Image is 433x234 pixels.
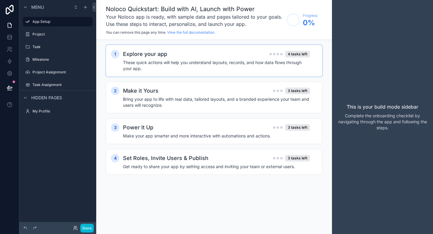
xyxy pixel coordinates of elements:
[337,113,428,131] p: Complete the onboarding checklist by navigating through the app and following the steps.
[32,57,91,62] label: Milestone
[32,70,91,75] label: Project Assignment
[80,224,94,232] button: Done
[23,17,93,26] a: App Setup
[23,29,93,39] a: Project
[31,4,44,10] span: Menu
[106,13,284,28] h3: Your Noloco app is ready, with sample data and pages tailored to your goals. Use these steps to i...
[347,103,418,110] p: This is your build mode sidebar
[167,30,215,35] a: View the full documentation.
[106,30,166,35] span: You can remove this page any time.
[32,19,89,24] label: App Setup
[32,82,91,87] label: Task Assignment
[303,13,318,18] span: Progress
[32,32,91,37] label: Project
[23,67,93,77] a: Project Assignment
[32,109,91,114] label: My Profile
[23,106,93,116] a: My Profile
[23,80,93,90] a: Task Assignment
[106,5,284,13] h1: Noloco Quickstart: Build with AI, Launch with Power
[23,42,93,52] a: Task
[23,55,93,64] a: Milestone
[31,95,62,101] span: Hidden pages
[32,45,91,49] label: Task
[303,18,318,28] span: 0 %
